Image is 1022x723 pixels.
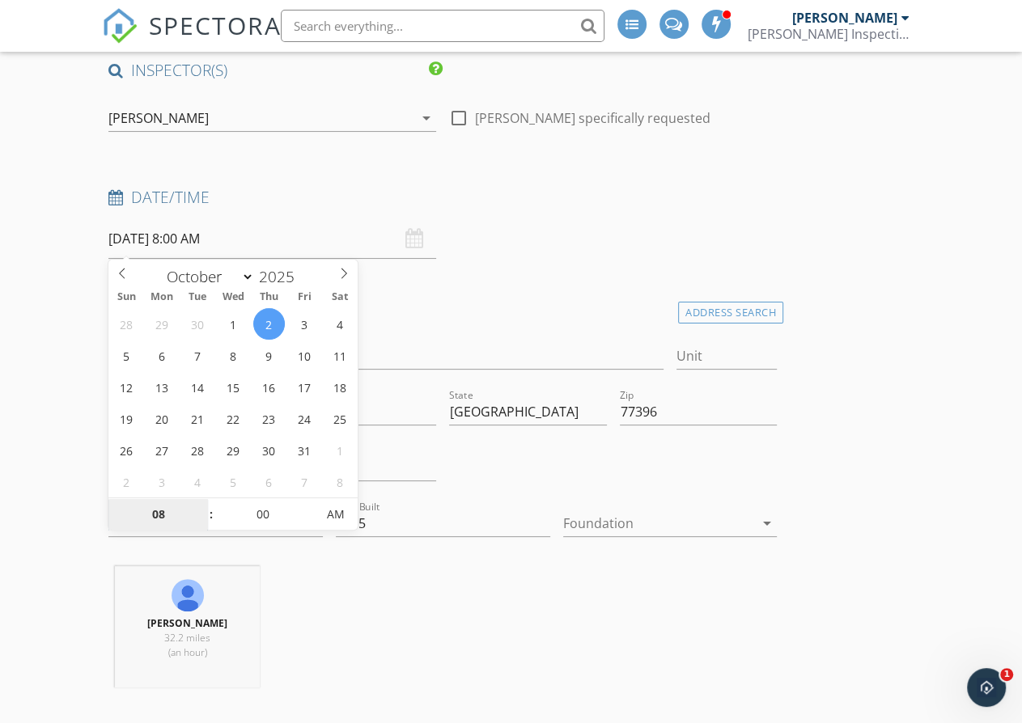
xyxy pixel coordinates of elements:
span: October 12, 2025 [111,371,142,403]
h4: INSPECTOR(S) [108,60,443,81]
span: October 11, 2025 [324,340,356,371]
div: [PERSON_NAME] [108,111,209,125]
span: : [208,498,213,531]
span: October 6, 2025 [146,340,178,371]
span: October 7, 2025 [182,340,214,371]
span: Sun [108,292,144,302]
span: October 5, 2025 [111,340,142,371]
span: October 31, 2025 [289,434,320,466]
img: The Best Home Inspection Software - Spectora [102,8,138,44]
input: Year [254,266,307,287]
span: November 5, 2025 [218,466,249,497]
span: November 1, 2025 [324,434,356,466]
span: October 19, 2025 [111,403,142,434]
div: Chadwick Inspections PLLC [748,26,910,42]
span: October 16, 2025 [253,371,285,403]
label: [PERSON_NAME] specifically requested [475,110,710,126]
i: arrow_drop_down [417,108,436,128]
span: Thu [251,292,286,302]
span: October 28, 2025 [182,434,214,466]
span: 1 [1000,668,1013,681]
input: Search everything... [281,10,604,42]
span: September 29, 2025 [146,308,178,340]
span: October 3, 2025 [289,308,320,340]
span: October 23, 2025 [253,403,285,434]
span: September 28, 2025 [111,308,142,340]
span: SPECTORA [149,8,282,42]
span: October 10, 2025 [289,340,320,371]
span: Mon [144,292,180,302]
div: [PERSON_NAME] [792,10,897,26]
span: November 8, 2025 [324,466,356,497]
span: October 24, 2025 [289,403,320,434]
a: SPECTORA [102,22,282,56]
span: October 29, 2025 [218,434,249,466]
span: October 27, 2025 [146,434,178,466]
span: October 8, 2025 [218,340,249,371]
span: November 7, 2025 [289,466,320,497]
span: Fri [286,292,322,302]
span: October 30, 2025 [253,434,285,466]
span: November 4, 2025 [182,466,214,497]
i: arrow_drop_down [757,514,777,533]
span: October 18, 2025 [324,371,356,403]
strong: [PERSON_NAME] [147,616,227,630]
h4: Location [108,298,777,319]
span: Wed [215,292,251,302]
span: September 30, 2025 [182,308,214,340]
span: October 25, 2025 [324,403,356,434]
span: Sat [322,292,358,302]
input: Select date [108,219,436,259]
span: October 20, 2025 [146,403,178,434]
span: October 17, 2025 [289,371,320,403]
span: October 22, 2025 [218,403,249,434]
h4: Date/Time [108,187,777,208]
img: 117229252871119639822.jpg [172,579,204,611]
span: October 9, 2025 [253,340,285,371]
span: October 1, 2025 [218,308,249,340]
span: October 4, 2025 [324,308,356,340]
span: October 15, 2025 [218,371,249,403]
span: Tue [180,292,215,302]
span: October 21, 2025 [182,403,214,434]
span: November 2, 2025 [111,466,142,497]
span: 32.2 miles [164,631,210,645]
span: October 2, 2025 [253,308,285,340]
span: October 26, 2025 [111,434,142,466]
span: October 13, 2025 [146,371,178,403]
iframe: Intercom live chat [967,668,1006,707]
span: October 14, 2025 [182,371,214,403]
span: November 3, 2025 [146,466,178,497]
span: (an hour) [168,645,207,659]
span: November 6, 2025 [253,466,285,497]
span: Click to toggle [313,498,358,531]
div: Address Search [678,302,783,323]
